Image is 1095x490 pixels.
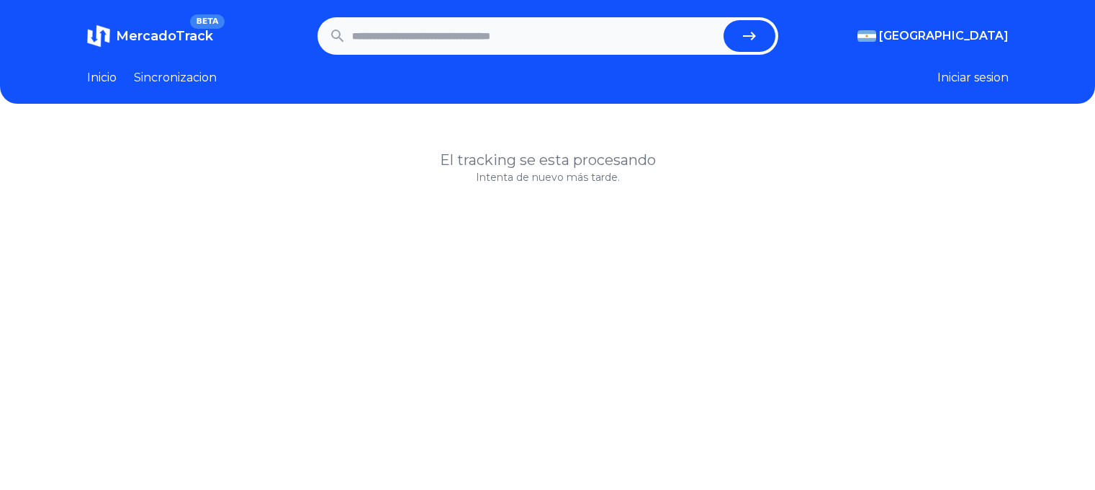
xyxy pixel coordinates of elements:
img: MercadoTrack [87,24,110,48]
span: MercadoTrack [116,28,213,44]
a: MercadoTrackBETA [87,24,213,48]
button: Iniciar sesion [937,69,1009,86]
button: [GEOGRAPHIC_DATA] [857,27,1009,45]
p: Intenta de nuevo más tarde. [87,170,1009,184]
span: [GEOGRAPHIC_DATA] [879,27,1009,45]
h1: El tracking se esta procesando [87,150,1009,170]
a: Inicio [87,69,117,86]
span: BETA [190,14,224,29]
img: Argentina [857,30,876,42]
a: Sincronizacion [134,69,217,86]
